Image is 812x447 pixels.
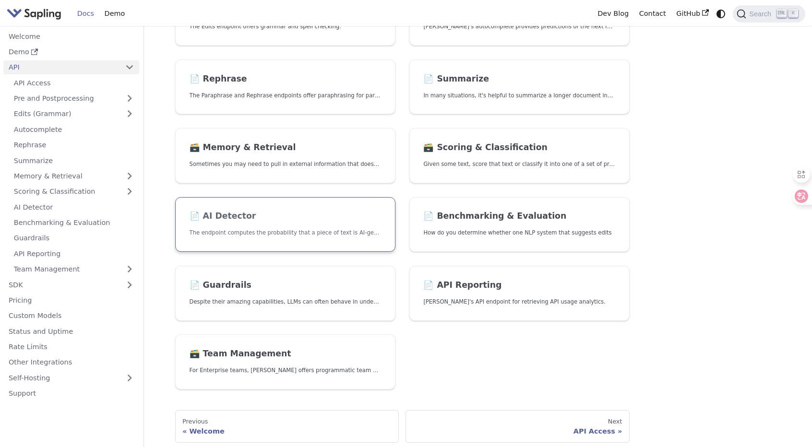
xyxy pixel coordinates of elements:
button: Expand sidebar category 'SDK' [120,278,139,292]
a: Rephrase [9,138,139,152]
div: Next [413,418,622,425]
p: For Enterprise teams, Sapling offers programmatic team provisioning and management. [190,366,381,375]
a: PreviousWelcome [175,410,399,443]
h2: AI Detector [190,211,381,222]
a: API Reporting [9,247,139,260]
button: Search (Ctrl+K) [733,5,805,23]
a: Autocomplete [9,122,139,136]
p: Sometimes you may need to pull in external information that doesn't fit in the context size of an... [190,160,381,169]
a: Pricing [3,294,139,307]
a: Support [3,387,139,400]
a: Contact [634,6,671,21]
p: Sapling's autocomplete provides predictions of the next few characters or words [423,22,615,31]
a: Status and Uptime [3,324,139,338]
a: 📄️ Benchmarking & EvaluationHow do you determine whether one NLP system that suggests edits [409,197,630,252]
a: Pre and Postprocessing [9,92,139,106]
a: 🗃️ Memory & RetrievalSometimes you may need to pull in external information that doesn't fit in t... [175,128,395,183]
a: Edits (Grammar) [9,107,139,121]
a: 🗃️ Scoring & ClassificationGiven some text, score that text or classify it into one of a set of p... [409,128,630,183]
a: Scoring & Classification [9,185,139,199]
p: Given some text, score that text or classify it into one of a set of pre-specified categories. [423,160,615,169]
a: Memory & Retrieval [9,169,139,183]
div: Previous [182,418,391,425]
a: Welcome [3,29,139,43]
h2: Memory & Retrieval [190,142,381,153]
a: 📄️ GuardrailsDespite their amazing capabilities, LLMs can often behave in undesired [175,266,395,321]
a: 🗃️ Team ManagementFor Enterprise teams, [PERSON_NAME] offers programmatic team provisioning and m... [175,334,395,389]
h2: API Reporting [423,280,615,291]
p: Despite their amazing capabilities, LLMs can often behave in undesired [190,297,381,306]
a: API [3,60,120,74]
h2: Rephrase [190,74,381,84]
p: Sapling's API endpoint for retrieving API usage analytics. [423,297,615,306]
p: The endpoint computes the probability that a piece of text is AI-generated, [190,228,381,237]
a: Dev Blog [592,6,633,21]
a: Summarize [9,153,139,167]
a: Guardrails [9,231,139,245]
div: Welcome [182,427,391,435]
a: AI Detector [9,200,139,214]
h2: Scoring & Classification [423,142,615,153]
kbd: K [788,9,798,18]
p: The Edits endpoint offers grammar and spell checking. [190,22,381,31]
h2: Summarize [423,74,615,84]
a: Sapling.ai [7,7,65,21]
a: Benchmarking & Evaluation [9,216,139,230]
a: API Access [9,76,139,90]
a: Other Integrations [3,355,139,369]
h2: Guardrails [190,280,381,291]
a: Custom Models [3,309,139,323]
a: SDK [3,278,120,292]
p: In many situations, it's helpful to summarize a longer document into a shorter, more easily diges... [423,91,615,100]
a: Demo [99,6,130,21]
span: Search [746,10,777,18]
h2: Team Management [190,349,381,359]
button: Switch between dark and light mode (currently system mode) [714,7,728,21]
a: Docs [72,6,99,21]
a: 📄️ AI DetectorThe endpoint computes the probability that a piece of text is AI-generated, [175,197,395,252]
img: Sapling.ai [7,7,61,21]
a: Demo [3,45,139,59]
a: 📄️ SummarizeIn many situations, it's helpful to summarize a longer document into a shorter, more ... [409,59,630,115]
a: Team Management [9,262,139,276]
h2: Benchmarking & Evaluation [423,211,615,222]
a: 📄️ API Reporting[PERSON_NAME]'s API endpoint for retrieving API usage analytics. [409,266,630,321]
div: API Access [413,427,622,435]
button: Collapse sidebar category 'API' [120,60,139,74]
a: 📄️ RephraseThe Paraphrase and Rephrase endpoints offer paraphrasing for particular styles. [175,59,395,115]
p: How do you determine whether one NLP system that suggests edits [423,228,615,237]
nav: Docs pages [175,410,630,443]
a: Self-Hosting [3,371,139,385]
a: NextAPI Access [406,410,629,443]
p: The Paraphrase and Rephrase endpoints offer paraphrasing for particular styles. [190,91,381,100]
a: GitHub [671,6,714,21]
a: Rate Limits [3,340,139,354]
